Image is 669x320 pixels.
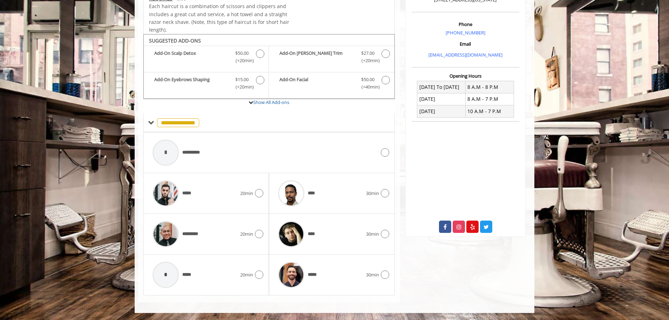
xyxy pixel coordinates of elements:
[357,57,378,64] span: (+20min )
[366,271,379,279] span: 30min
[428,52,502,58] a: [EMAIL_ADDRESS][DOMAIN_NAME]
[465,93,514,105] td: 8 A.M - 7 P.M
[240,271,253,279] span: 20min
[253,99,289,105] a: Show All Add-ons
[279,76,354,91] b: Add-On Facial
[235,76,249,83] span: $15.00
[154,76,228,91] b: Add-On Eyebrows Shaping
[240,190,253,197] span: 20min
[147,50,265,66] label: Add-On Scalp Detox
[143,34,395,99] div: The Made Man Haircut Add-onS
[272,50,391,66] label: Add-On Beard Trim
[361,76,374,83] span: $50.00
[412,73,519,78] h3: Opening Hours
[417,105,466,117] td: [DATE]
[361,50,374,57] span: $27.00
[465,81,514,93] td: 8 A.M - 8 P.M
[366,230,379,238] span: 30min
[232,57,252,64] span: (+20min )
[413,41,518,46] h3: Email
[413,22,518,27] h3: Phone
[232,83,252,91] span: (+20min )
[235,50,249,57] span: $50.00
[446,30,485,36] a: [PHONE_NUMBER]
[417,93,466,105] td: [DATE]
[272,76,391,92] label: Add-On Facial
[417,81,466,93] td: [DATE] To [DATE]
[149,3,289,33] span: Each haircut is a combination of scissors and clippers and includes a great cut and service, a ho...
[357,83,378,91] span: (+40min )
[240,230,253,238] span: 20min
[465,105,514,117] td: 10 A.M - 7 P.M
[366,190,379,197] span: 30min
[279,50,354,64] b: Add-On [PERSON_NAME] Trim
[147,76,265,92] label: Add-On Eyebrows Shaping
[149,37,201,44] b: SUGGESTED ADD-ONS
[154,50,228,64] b: Add-On Scalp Detox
